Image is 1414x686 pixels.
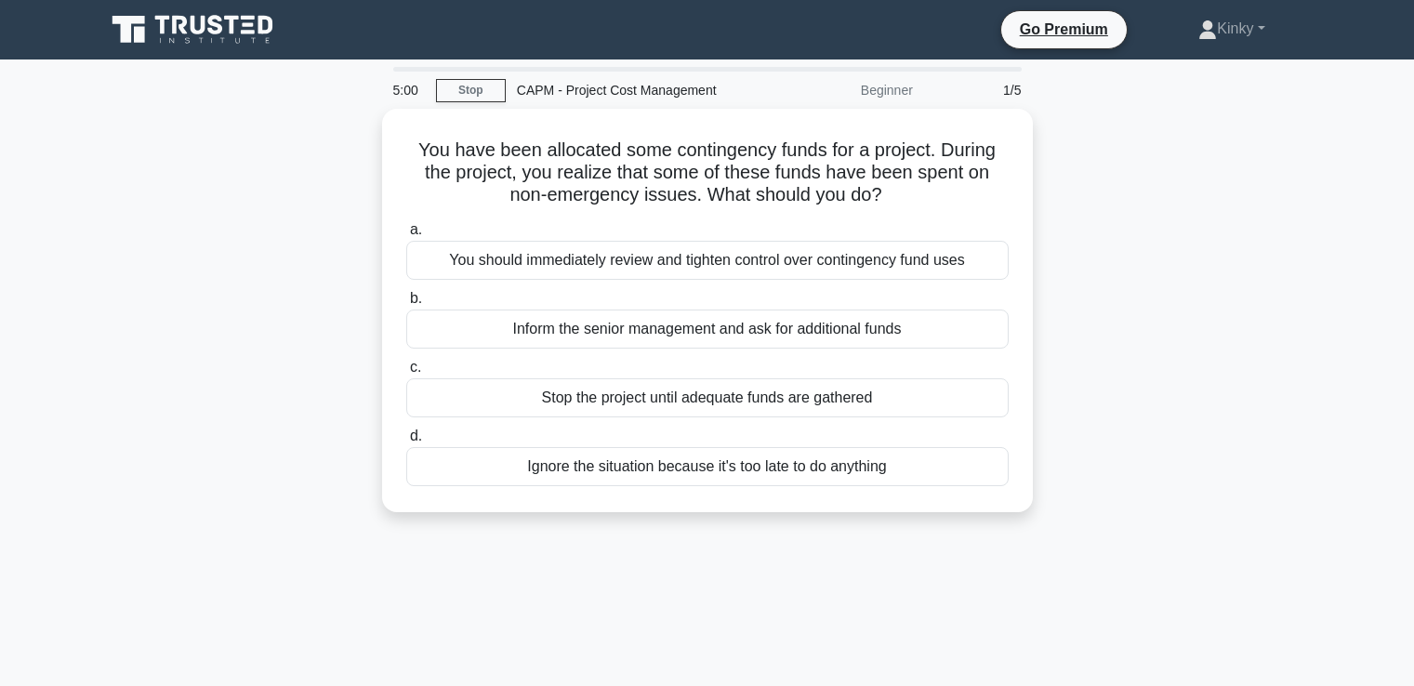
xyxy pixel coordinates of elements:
[406,447,1009,486] div: Ignore the situation because it's too late to do anything
[406,241,1009,280] div: You should immediately review and tighten control over contingency fund uses
[1009,18,1119,41] a: Go Premium
[761,72,924,109] div: Beginner
[404,139,1011,207] h5: You have been allocated some contingency funds for a project. During the project, you realize tha...
[406,378,1009,417] div: Stop the project until adequate funds are gathered
[924,72,1033,109] div: 1/5
[382,72,436,109] div: 5:00
[1154,10,1309,47] a: Kinky
[410,428,422,443] span: d.
[506,72,761,109] div: CAPM - Project Cost Management
[436,79,506,102] a: Stop
[410,221,422,237] span: a.
[410,290,422,306] span: b.
[406,310,1009,349] div: Inform the senior management and ask for additional funds
[410,359,421,375] span: c.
